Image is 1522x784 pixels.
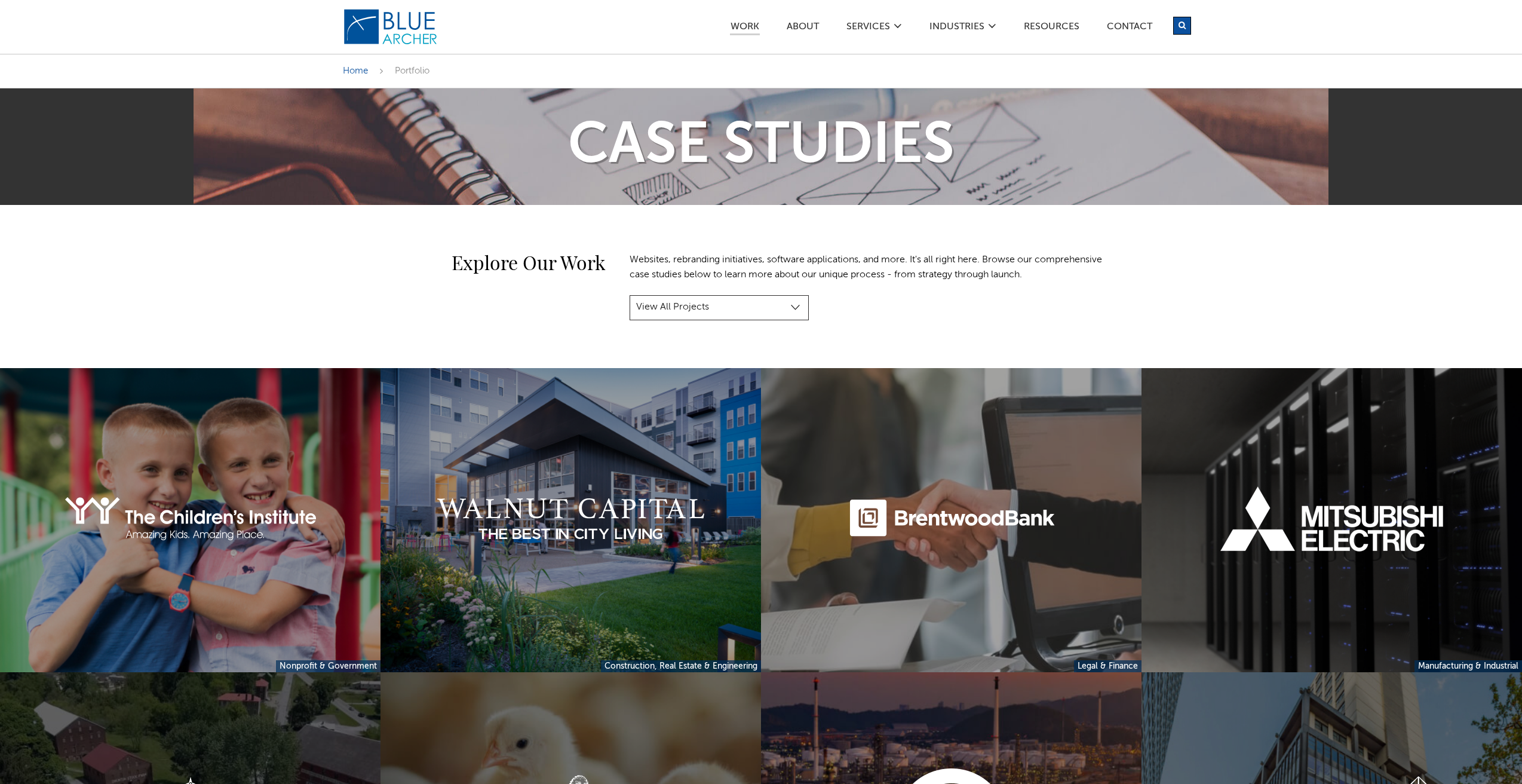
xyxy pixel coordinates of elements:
[1106,22,1153,35] a: Contact
[1074,660,1141,673] a: Legal & Finance
[331,118,1191,175] h1: Case Studies
[1023,22,1080,35] a: Resources
[343,253,606,272] h2: Explore Our Work
[1414,660,1522,673] a: Manufacturing & Industrial
[846,22,891,35] a: SERVICES
[929,22,985,35] a: Industries
[276,660,380,673] a: Nonprofit & Government
[343,66,368,75] a: Home
[730,22,760,35] a: Work
[786,22,820,35] a: ABOUT
[395,66,429,75] span: Portfolio
[343,8,438,45] img: Blue Archer Logo
[630,253,1107,283] p: Websites, rebranding initiatives, software applications, and more. It's all right here. Browse ou...
[601,660,761,673] a: Construction, Real Estate & Engineering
